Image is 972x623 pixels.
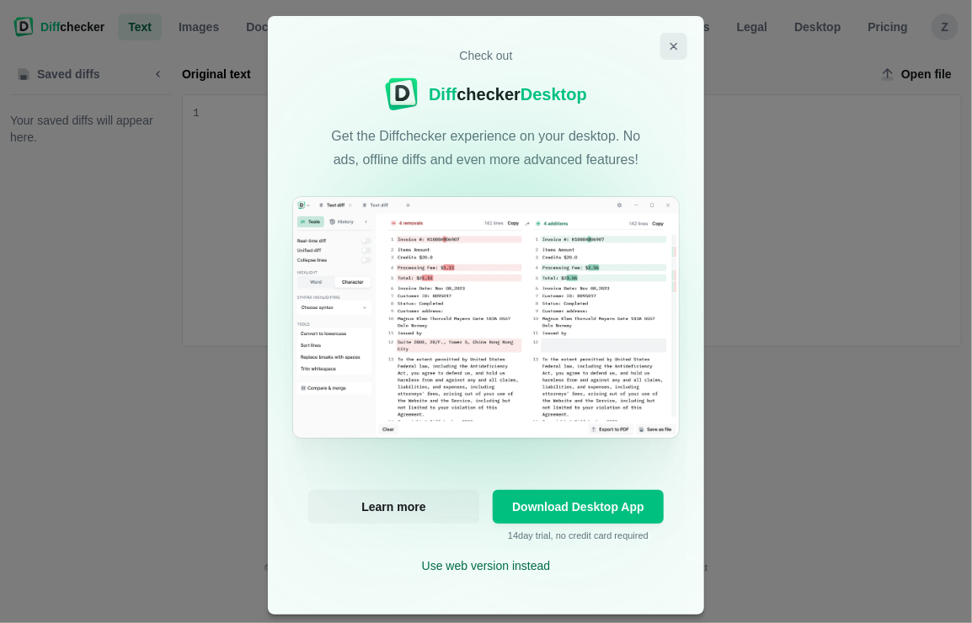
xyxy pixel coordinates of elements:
[429,83,587,106] div: checker
[493,490,664,540] div: 14 day trial, no credit card required
[422,559,551,572] a: Use web version instead
[385,77,419,111] img: Diffchecker logo
[459,47,512,64] p: Check out
[318,125,654,172] p: Get the Diffchecker experience on your desktop. No ads, offline diffs and even more advanced feat...
[293,197,680,438] img: Diffchecker interface screenshot
[308,490,479,524] a: Learn more
[521,85,587,104] span: Desktop
[358,498,429,515] span: Learn more
[660,33,687,60] button: Close modal
[493,490,664,524] a: Download Desktop App
[429,85,457,104] span: Diff
[503,501,654,513] span: Download Desktop App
